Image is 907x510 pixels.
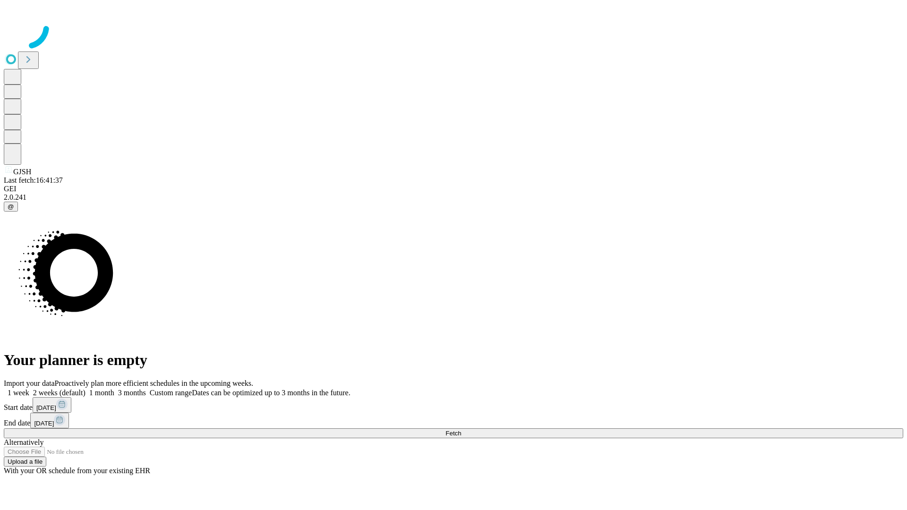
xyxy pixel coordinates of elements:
[13,168,31,176] span: GJSH
[4,202,18,212] button: @
[4,467,150,475] span: With your OR schedule from your existing EHR
[4,379,55,387] span: Import your data
[4,413,903,428] div: End date
[4,176,63,184] span: Last fetch: 16:41:37
[4,428,903,438] button: Fetch
[34,420,54,427] span: [DATE]
[30,413,69,428] button: [DATE]
[4,438,43,446] span: Alternatively
[55,379,253,387] span: Proactively plan more efficient schedules in the upcoming weeks.
[89,389,114,397] span: 1 month
[118,389,146,397] span: 3 months
[4,351,903,369] h1: Your planner is empty
[8,203,14,210] span: @
[8,389,29,397] span: 1 week
[33,389,86,397] span: 2 weeks (default)
[445,430,461,437] span: Fetch
[192,389,350,397] span: Dates can be optimized up to 3 months in the future.
[4,397,903,413] div: Start date
[36,404,56,411] span: [DATE]
[4,457,46,467] button: Upload a file
[33,397,71,413] button: [DATE]
[4,185,903,193] div: GEI
[150,389,192,397] span: Custom range
[4,193,903,202] div: 2.0.241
